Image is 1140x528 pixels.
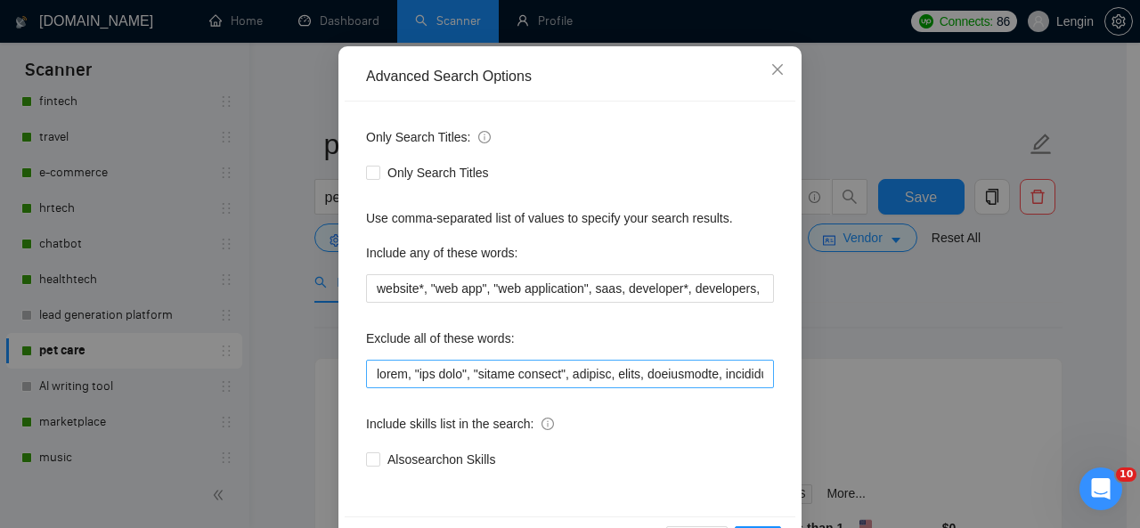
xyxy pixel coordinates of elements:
[1116,467,1136,482] span: 10
[541,418,554,430] span: info-circle
[478,131,491,143] span: info-circle
[1079,467,1122,510] iframe: Intercom live chat
[366,208,774,228] div: Use comma-separated list of values to specify your search results.
[753,46,802,94] button: Close
[770,62,785,77] span: close
[366,414,554,434] span: Include skills list in the search:
[380,450,502,469] span: Also search on Skills
[366,67,774,86] div: Advanced Search Options
[366,239,517,267] label: Include any of these words:
[366,324,515,353] label: Exclude all of these words:
[380,163,496,183] span: Only Search Titles
[366,127,491,147] span: Only Search Titles:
